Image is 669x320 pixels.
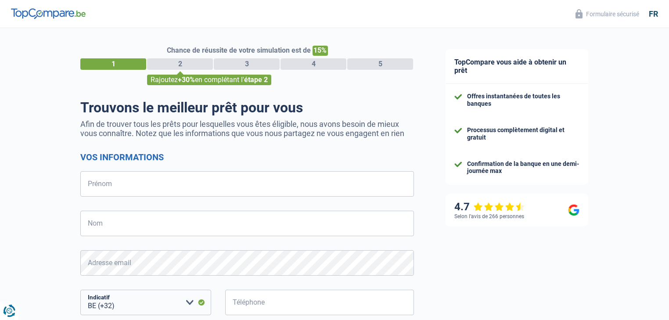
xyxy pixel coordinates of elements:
div: fr [649,9,658,19]
div: Processus complètement digital et gratuit [467,126,579,141]
h1: Trouvons le meilleur prêt pour vous [80,99,414,116]
span: 15% [313,46,328,56]
input: 401020304 [225,290,414,315]
div: 4 [281,58,346,70]
div: Rajoutez en complétant l' [147,75,271,85]
span: +30% [178,76,195,84]
p: Afin de trouver tous les prêts pour lesquelles vous êtes éligible, nous avons besoin de mieux vou... [80,119,414,138]
button: Formulaire sécurisé [570,7,644,21]
span: étape 2 [244,76,268,84]
div: TopCompare vous aide à obtenir un prêt [446,49,588,84]
span: Chance de réussite de votre simulation est de [167,46,311,54]
div: Confirmation de la banque en une demi-journée max [467,160,579,175]
h2: Vos informations [80,152,414,162]
div: 3 [214,58,280,70]
div: Offres instantanées de toutes les banques [467,93,579,108]
div: Selon l’avis de 266 personnes [454,213,524,219]
div: 4.7 [454,201,525,213]
img: TopCompare Logo [11,8,86,19]
div: 1 [80,58,146,70]
div: 5 [347,58,413,70]
div: 2 [147,58,213,70]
